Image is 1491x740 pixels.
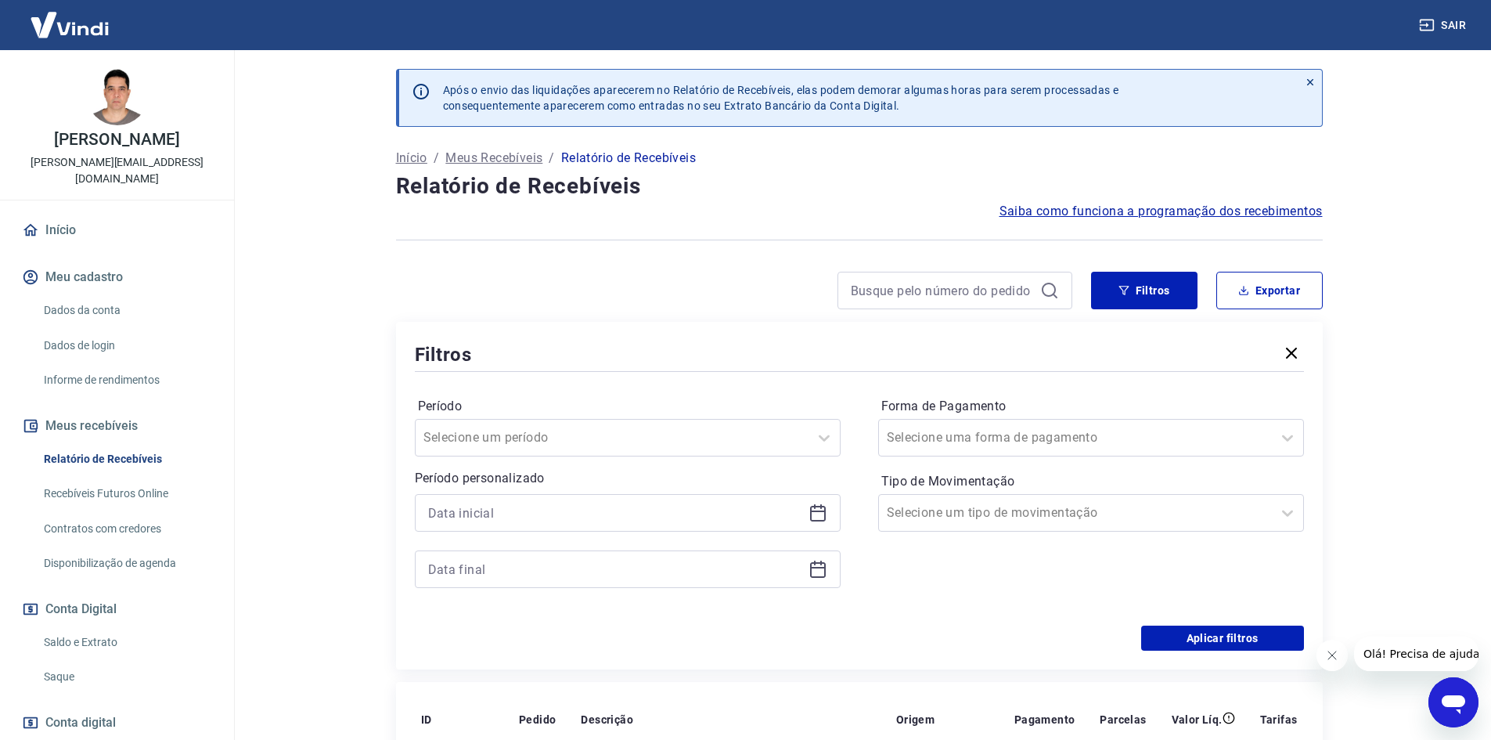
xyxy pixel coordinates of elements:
button: Meus recebíveis [19,409,215,443]
h4: Relatório de Recebíveis [396,171,1323,202]
button: Sair [1416,11,1472,40]
p: Período personalizado [415,469,841,488]
p: [PERSON_NAME][EMAIL_ADDRESS][DOMAIN_NAME] [13,154,221,187]
p: / [549,149,554,168]
a: Saldo e Extrato [38,626,215,659]
p: ID [421,712,432,727]
p: Relatório de Recebíveis [561,149,696,168]
a: Meus Recebíveis [445,149,542,168]
a: Início [19,213,215,247]
p: Descrição [581,712,633,727]
p: [PERSON_NAME] [54,132,179,148]
a: Dados da conta [38,294,215,327]
iframe: Botão para abrir a janela de mensagens [1428,677,1478,727]
button: Meu cadastro [19,260,215,294]
label: Período [418,397,837,416]
a: Conta digital [19,706,215,740]
img: 194992a8-72e1-498e-8b94-b38491b89d0c.jpeg [86,63,149,125]
iframe: Fechar mensagem [1316,640,1348,671]
a: Relatório de Recebíveis [38,443,215,475]
a: Saiba como funciona a programação dos recebimentos [999,202,1323,221]
p: Valor Líq. [1172,712,1223,727]
label: Forma de Pagamento [881,397,1301,416]
p: Origem [896,712,935,727]
a: Disponibilização de agenda [38,547,215,579]
button: Exportar [1216,272,1323,309]
img: Vindi [19,1,121,49]
a: Saque [38,661,215,693]
label: Tipo de Movimentação [881,472,1301,491]
p: Tarifas [1260,712,1298,727]
a: Dados de login [38,330,215,362]
input: Data final [428,558,802,581]
input: Data inicial [428,501,802,525]
button: Filtros [1091,272,1197,309]
p: Pedido [519,712,556,727]
button: Conta Digital [19,592,215,626]
p: Parcelas [1100,712,1146,727]
input: Busque pelo número do pedido [851,279,1034,302]
h5: Filtros [415,342,473,367]
a: Recebíveis Futuros Online [38,478,215,510]
a: Contratos com credores [38,513,215,545]
span: Conta digital [45,712,116,734]
a: Início [396,149,427,168]
iframe: Mensagem da empresa [1354,637,1478,671]
span: Olá! Precisa de ajuda? [9,11,131,23]
p: Após o envio das liquidações aparecerem no Relatório de Recebíveis, elas podem demorar algumas ho... [443,82,1119,114]
p: / [434,149,439,168]
p: Pagamento [1014,712,1075,727]
button: Aplicar filtros [1141,626,1304,651]
a: Informe de rendimentos [38,364,215,396]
